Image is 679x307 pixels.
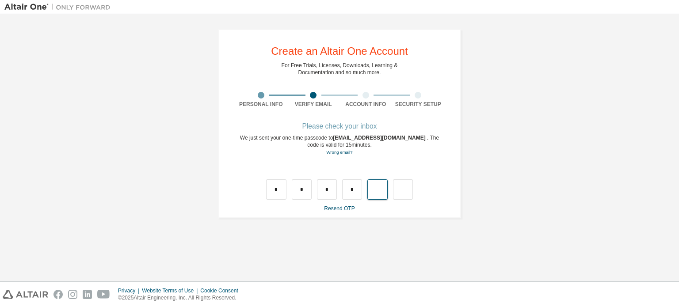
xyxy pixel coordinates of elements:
div: Website Terms of Use [142,287,200,294]
div: For Free Trials, Licenses, Downloads, Learning & Documentation and so much more. [282,62,398,76]
img: altair_logo.svg [3,290,48,299]
div: Account Info [339,101,392,108]
p: © 2025 Altair Engineering, Inc. All Rights Reserved. [118,294,244,302]
img: Altair One [4,3,115,11]
img: linkedin.svg [83,290,92,299]
div: Verify Email [287,101,340,108]
div: Security Setup [392,101,445,108]
div: Please check your inbox [235,124,444,129]
div: Personal Info [235,101,287,108]
a: Go back to the registration form [326,150,352,155]
div: Create an Altair One Account [271,46,408,57]
span: [EMAIL_ADDRESS][DOMAIN_NAME] [333,135,427,141]
img: youtube.svg [97,290,110,299]
a: Resend OTP [324,205,355,212]
div: We just sent your one-time passcode to . The code is valid for 15 minutes. [235,134,444,156]
img: facebook.svg [53,290,63,299]
img: instagram.svg [68,290,77,299]
div: Privacy [118,287,142,294]
div: Cookie Consent [200,287,243,294]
